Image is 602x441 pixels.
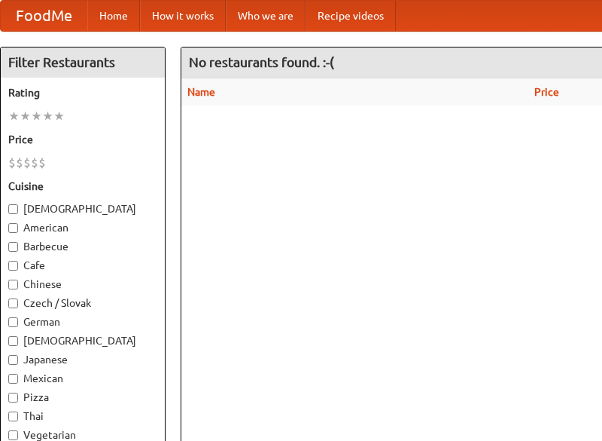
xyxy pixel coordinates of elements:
input: Thai [8,412,18,421]
li: ★ [8,108,20,124]
li: $ [16,155,23,171]
li: ★ [20,108,31,124]
label: Chinese [8,277,157,292]
input: Cafe [8,261,18,271]
a: Price [534,86,559,98]
a: Name [187,86,215,98]
input: Czech / Slovak [8,299,18,308]
li: ★ [31,108,42,124]
input: Pizza [8,393,18,403]
a: FoodMe [1,1,87,31]
h5: Rating [8,85,157,100]
input: Mexican [8,374,18,384]
ng-pluralize: No restaurants found. :-( [189,55,334,69]
a: How it works [140,1,226,31]
li: $ [38,155,46,171]
input: Barbecue [8,242,18,252]
input: [DEMOGRAPHIC_DATA] [8,204,18,214]
label: Thai [8,409,157,424]
li: $ [8,155,16,171]
label: German [8,314,157,329]
label: [DEMOGRAPHIC_DATA] [8,201,157,216]
a: Who we are [226,1,306,31]
label: Czech / Slovak [8,296,157,311]
li: $ [31,155,38,171]
label: [DEMOGRAPHIC_DATA] [8,333,157,348]
label: Mexican [8,371,157,386]
label: Barbecue [8,239,157,254]
li: ★ [53,108,65,124]
h4: Filter Restaurants [1,47,165,78]
input: Vegetarian [8,430,18,440]
input: American [8,223,18,233]
li: ★ [42,108,53,124]
li: $ [23,155,31,171]
label: Cafe [8,258,157,273]
label: Pizza [8,390,157,405]
h5: Price [8,132,157,147]
label: American [8,220,157,235]
label: Japanese [8,352,157,367]
input: [DEMOGRAPHIC_DATA] [8,336,18,346]
h5: Cuisine [8,179,157,194]
a: Home [87,1,140,31]
input: Chinese [8,280,18,289]
input: German [8,317,18,327]
a: Recipe videos [306,1,396,31]
input: Japanese [8,355,18,365]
